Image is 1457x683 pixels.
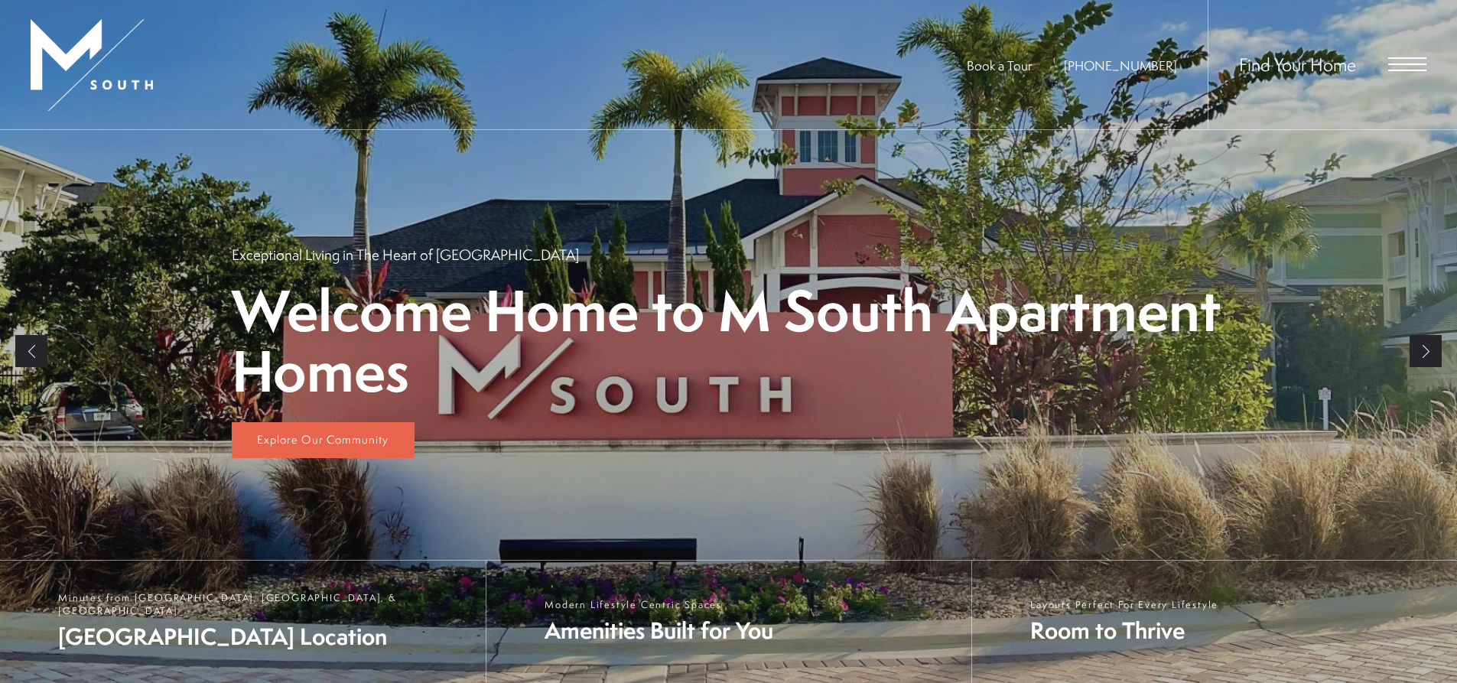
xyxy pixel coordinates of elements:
span: Minutes from [GEOGRAPHIC_DATA], [GEOGRAPHIC_DATA], & [GEOGRAPHIC_DATA] [58,591,470,617]
a: Explore Our Community [232,422,415,459]
span: [PHONE_NUMBER] [1064,57,1177,74]
a: Layouts Perfect For Every Lifestyle [971,561,1457,683]
p: Welcome Home to M South Apartment Homes [232,280,1226,401]
a: Previous [15,335,47,367]
button: Open Menu [1388,57,1426,71]
img: MSouth [31,19,153,111]
span: Layouts Perfect For Every Lifestyle [1030,598,1218,611]
a: Call Us at 813-570-8014 [1064,57,1177,74]
span: Explore Our Community [257,431,389,447]
a: Modern Lifestyle Centric Spaces [486,561,971,683]
span: [GEOGRAPHIC_DATA] Location [58,621,470,652]
p: Exceptional Living in The Heart of [GEOGRAPHIC_DATA] [232,245,579,265]
a: Find Your Home [1239,52,1356,76]
span: Modern Lifestyle Centric Spaces [545,598,773,611]
a: Next [1410,335,1442,367]
span: Amenities Built for You [545,615,773,646]
a: Book a Tour [967,57,1032,74]
span: Room to Thrive [1030,615,1218,646]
